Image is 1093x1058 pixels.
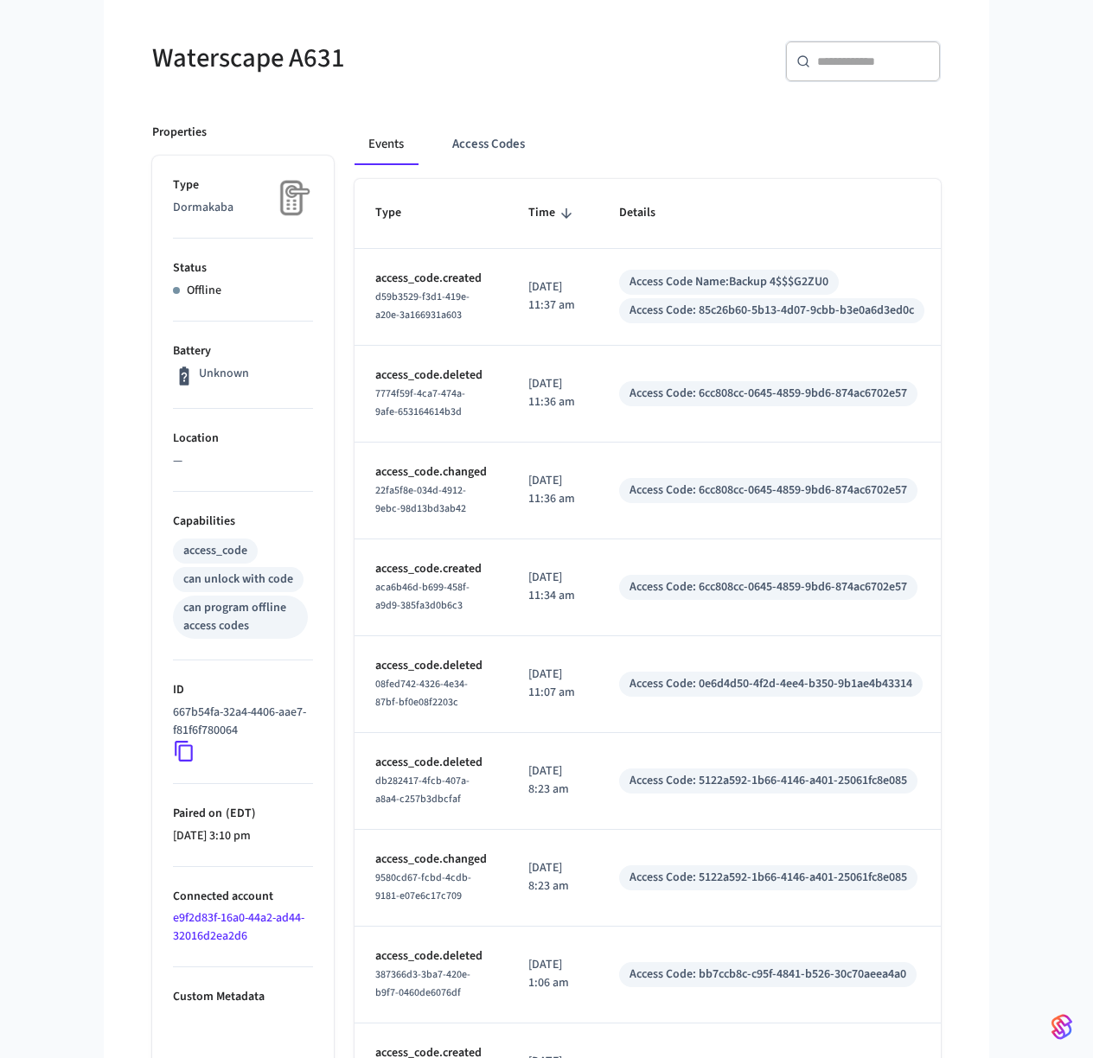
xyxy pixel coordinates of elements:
div: Access Code: 6cc808cc-0645-4859-9bd6-874ac6702e57 [630,481,907,500]
p: access_code.deleted [375,366,487,385]
div: ant example [355,124,941,165]
div: Access Code: bb7ccb8c-c95f-4841-b526-30c70aeea4a0 [630,966,906,984]
span: Details [619,200,678,226]
p: Location [173,430,313,448]
span: 08fed742-4326-4e34-87bf-bf0e08f2203c [375,677,468,710]
p: 667b54fa-32a4-4406-aae7-f81f6f780064 [173,704,306,740]
p: [DATE] 8:23 am [528,859,578,895]
span: 387366d3-3ba7-420e-b9f7-0460de6076df [375,967,470,1000]
div: Access Code: 0e6d4d50-4f2d-4ee4-b350-9b1ae4b43314 [630,675,912,693]
p: [DATE] 8:23 am [528,762,578,799]
p: Dormakaba [173,199,313,217]
p: — [173,452,313,470]
div: Access Code: 5122a592-1b66-4146-a401-25061fc8e085 [630,772,907,790]
div: access_code [183,542,247,560]
span: db282417-4fcb-407a-a8a4-c257b3dbcfaf [375,774,470,806]
p: Paired on [173,805,313,823]
div: Access Code: 6cc808cc-0645-4859-9bd6-874ac6702e57 [630,578,907,596]
p: access_code.created [375,270,487,288]
p: Properties [152,124,207,142]
img: SeamLogoGradient.69752ec5.svg [1051,1013,1072,1041]
div: can program offline access codes [183,599,297,635]
p: ID [173,681,313,699]
p: Connected account [173,888,313,906]
p: [DATE] 11:07 am [528,666,578,702]
button: Access Codes [438,124,539,165]
p: Unknown [199,365,249,383]
p: Status [173,259,313,277]
p: [DATE] 1:06 am [528,956,578,992]
p: Offline [187,282,221,300]
div: Access Code: 5122a592-1b66-4146-a401-25061fc8e085 [630,869,907,887]
div: Access Code: 85c26b60-5b13-4d07-9cbb-b3e0a6d3ed0c [630,302,914,320]
span: aca6b46d-b699-458f-a9d9-385fa3d0b6c3 [375,580,470,613]
a: e9f2d83f-16a0-44a2-ad44-32016d2ea2d6 [173,909,304,945]
span: 22fa5f8e-034d-4912-9ebc-98d13bd3ab42 [375,483,466,516]
span: ( EDT ) [222,805,256,822]
p: [DATE] 3:10 pm [173,827,313,845]
p: access_code.deleted [375,754,487,772]
img: Placeholder Lock Image [270,176,313,220]
span: 7774f59f-4ca7-474a-9afe-653164614b3d [375,386,465,419]
p: [DATE] 11:36 am [528,375,578,411]
p: access_code.deleted [375,657,487,675]
span: d59b3529-f3d1-419e-a20e-3a166931a603 [375,290,470,322]
div: can unlock with code [183,570,293,589]
p: access_code.changed [375,463,487,481]
div: Access Code Name: Backup 4$$$G2ZU0 [630,273,828,291]
p: [DATE] 11:36 am [528,472,578,508]
p: access_code.created [375,560,487,578]
div: Access Code: 6cc808cc-0645-4859-9bd6-874ac6702e57 [630,385,907,403]
p: Custom Metadata [173,988,313,1006]
span: Type [375,200,424,226]
span: 9580cd67-fcbd-4cdb-9181-e07e6c17c709 [375,870,471,903]
span: Time [528,200,578,226]
p: access_code.changed [375,851,487,869]
p: [DATE] 11:37 am [528,278,578,315]
p: Capabilities [173,513,313,531]
p: Battery [173,342,313,360]
h5: Waterscape A631 [152,41,536,76]
p: access_code.deleted [375,947,487,966]
p: [DATE] 11:34 am [528,569,578,605]
button: Events [355,124,418,165]
p: Type [173,176,313,194]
